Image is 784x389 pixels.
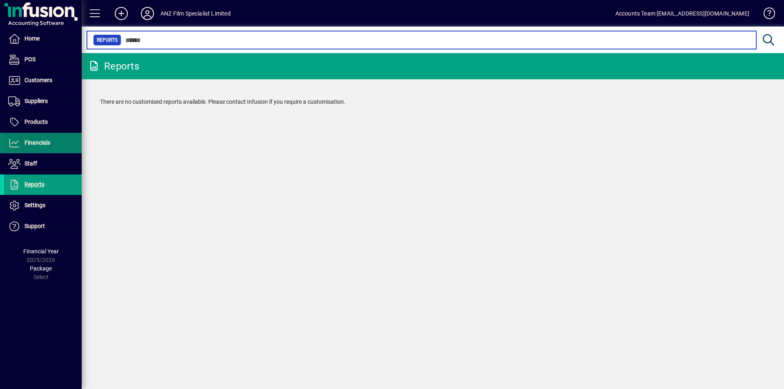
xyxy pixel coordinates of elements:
a: POS [4,49,82,70]
button: Add [108,6,134,21]
a: Suppliers [4,91,82,112]
span: Financials [24,139,50,146]
a: Settings [4,195,82,216]
span: Support [24,223,45,229]
span: Home [24,35,40,42]
span: Products [24,118,48,125]
a: Home [4,29,82,49]
a: Support [4,216,82,237]
div: There are no customised reports available. Please contact Infusion if you require a customisation. [92,89,774,114]
div: ANZ Film Specialist Limited [160,7,231,20]
div: Reports [88,60,139,73]
a: Products [4,112,82,132]
a: Financials [4,133,82,153]
span: Customers [24,77,52,83]
span: Reports [24,181,45,188]
button: Profile [134,6,160,21]
a: Staff [4,154,82,174]
span: Settings [24,202,45,208]
span: Package [30,265,52,272]
div: Accounts Team [EMAIL_ADDRESS][DOMAIN_NAME] [615,7,749,20]
a: Customers [4,70,82,91]
span: Financial Year [23,248,59,255]
span: Staff [24,160,37,167]
a: Knowledge Base [757,2,774,28]
span: Suppliers [24,98,48,104]
span: POS [24,56,36,63]
span: Reports [97,36,118,44]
